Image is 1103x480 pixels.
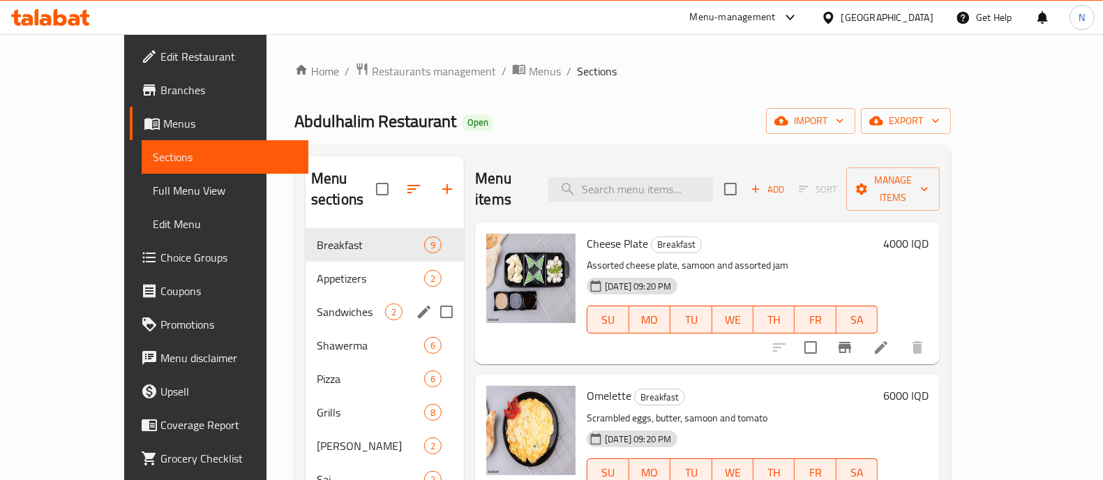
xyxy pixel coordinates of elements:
[587,233,648,254] span: Cheese Plate
[795,306,836,333] button: FR
[386,306,402,319] span: 2
[462,114,494,131] div: Open
[306,362,464,396] div: Pizza6
[414,301,435,322] button: edit
[317,270,424,287] span: Appetizers
[424,337,442,354] div: items
[424,404,442,421] div: items
[306,295,464,329] div: Sandwiches2edit
[317,437,424,454] div: Gus
[306,228,464,262] div: Breakfast9
[716,174,745,204] span: Select section
[635,389,684,405] span: Breakfast
[153,149,297,165] span: Sections
[901,331,934,364] button: delete
[368,174,397,204] span: Select all sections
[753,306,795,333] button: TH
[512,62,561,80] a: Menus
[828,331,862,364] button: Branch-specific-item
[842,310,872,330] span: SA
[311,168,376,210] h2: Menu sections
[635,310,665,330] span: MO
[160,316,297,333] span: Promotions
[317,303,385,320] span: Sandwiches
[587,306,629,333] button: SU
[425,272,441,285] span: 2
[130,107,308,140] a: Menus
[475,168,532,210] h2: Menu items
[486,386,576,475] img: Omelette
[430,172,464,206] button: Add section
[317,404,424,421] span: Grills
[317,237,424,253] span: Breakfast
[425,406,441,419] span: 8
[766,108,855,134] button: import
[425,339,441,352] span: 6
[345,63,350,80] li: /
[883,234,929,253] h6: 4000 IQD
[670,306,712,333] button: TU
[153,182,297,199] span: Full Menu View
[160,350,297,366] span: Menu disclaimer
[577,63,617,80] span: Sections
[629,306,670,333] button: MO
[712,306,753,333] button: WE
[385,303,403,320] div: items
[873,339,890,356] a: Edit menu item
[130,73,308,107] a: Branches
[306,396,464,429] div: Grills8
[142,207,308,241] a: Edit Menu
[130,408,308,442] a: Coverage Report
[130,341,308,375] a: Menu disclaimer
[160,249,297,266] span: Choice Groups
[355,62,496,80] a: Restaurants management
[548,177,713,202] input: search
[1079,10,1085,25] span: N
[306,429,464,463] div: [PERSON_NAME]2
[294,62,951,80] nav: breadcrumb
[163,115,297,132] span: Menus
[130,308,308,341] a: Promotions
[846,167,940,211] button: Manage items
[153,216,297,232] span: Edit Menu
[836,306,878,333] button: SA
[749,181,786,197] span: Add
[317,370,424,387] div: Pizza
[861,108,951,134] button: export
[745,179,790,200] button: Add
[486,234,576,323] img: Cheese Plate
[317,337,424,354] span: Shawerma
[587,257,878,274] p: Assorted cheese plate, samoon and assorted jam
[652,237,701,253] span: Breakfast
[306,329,464,362] div: Shawerma6
[424,370,442,387] div: items
[425,239,441,252] span: 9
[651,237,702,253] div: Breakfast
[306,262,464,295] div: Appetizers2
[130,241,308,274] a: Choice Groups
[857,172,929,207] span: Manage items
[372,63,496,80] span: Restaurants management
[294,63,339,80] a: Home
[587,410,878,427] p: Scrambled eggs, butter, samoon and tomato
[800,310,830,330] span: FR
[424,237,442,253] div: items
[397,172,430,206] span: Sort sections
[294,105,456,137] span: Abdulhalim Restaurant
[599,433,677,446] span: [DATE] 09:20 PM
[777,112,844,130] span: import
[160,283,297,299] span: Coupons
[142,140,308,174] a: Sections
[317,437,424,454] span: [PERSON_NAME]
[745,179,790,200] span: Add item
[718,310,748,330] span: WE
[425,373,441,386] span: 6
[130,40,308,73] a: Edit Restaurant
[872,112,940,130] span: export
[587,385,631,406] span: Omelette
[841,10,933,25] div: [GEOGRAPHIC_DATA]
